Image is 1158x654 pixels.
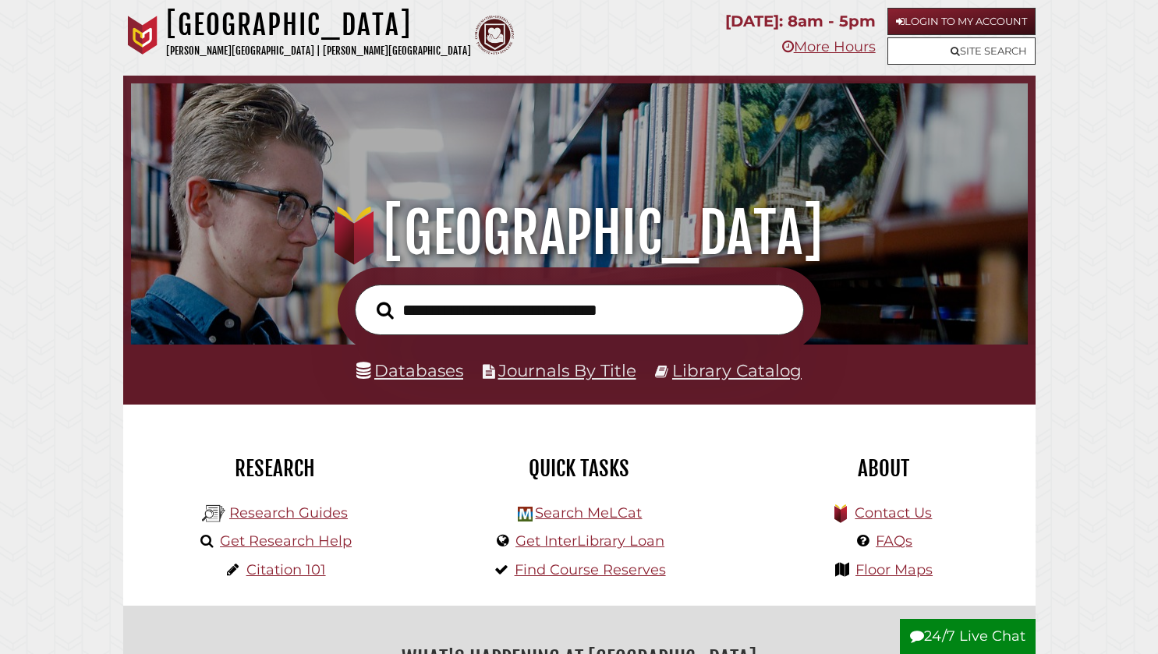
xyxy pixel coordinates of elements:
[887,8,1036,35] a: Login to My Account
[369,297,402,323] button: Search
[743,455,1024,482] h2: About
[135,455,416,482] h2: Research
[220,532,352,550] a: Get Research Help
[166,8,471,42] h1: [GEOGRAPHIC_DATA]
[202,502,225,525] img: Hekman Library Logo
[887,37,1036,65] a: Site Search
[148,199,1010,267] h1: [GEOGRAPHIC_DATA]
[518,507,533,521] img: Hekman Library Logo
[498,360,636,380] a: Journals By Title
[855,561,933,578] a: Floor Maps
[672,360,802,380] a: Library Catalog
[229,504,348,521] a: Research Guides
[876,532,912,550] a: FAQs
[855,504,932,521] a: Contact Us
[356,360,463,380] a: Databases
[246,561,326,578] a: Citation 101
[166,42,471,60] p: [PERSON_NAME][GEOGRAPHIC_DATA] | [PERSON_NAME][GEOGRAPHIC_DATA]
[725,8,876,35] p: [DATE]: 8am - 5pm
[377,301,394,320] i: Search
[515,532,664,550] a: Get InterLibrary Loan
[515,561,666,578] a: Find Course Reserves
[535,504,642,521] a: Search MeLCat
[439,455,720,482] h2: Quick Tasks
[782,38,876,55] a: More Hours
[123,16,162,55] img: Calvin University
[475,16,514,55] img: Calvin Theological Seminary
